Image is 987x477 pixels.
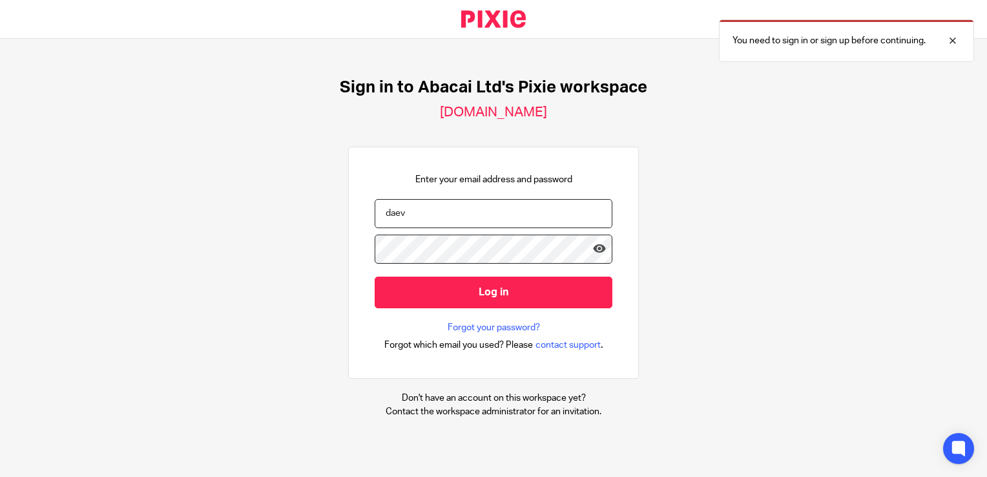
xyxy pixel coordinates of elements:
[375,199,612,228] input: name@example.com
[386,405,601,418] p: Contact the workspace administrator for an invitation.
[384,337,603,352] div: .
[375,277,612,308] input: Log in
[440,104,547,121] h2: [DOMAIN_NAME]
[535,339,601,352] span: contact support
[384,339,533,352] span: Forgot which email you used? Please
[386,392,601,405] p: Don't have an account on this workspace yet?
[415,173,572,186] p: Enter your email address and password
[732,34,926,47] p: You need to sign in or sign up before continuing.
[340,78,647,98] h1: Sign in to Abacai Ltd's Pixie workspace
[448,321,540,334] a: Forgot your password?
